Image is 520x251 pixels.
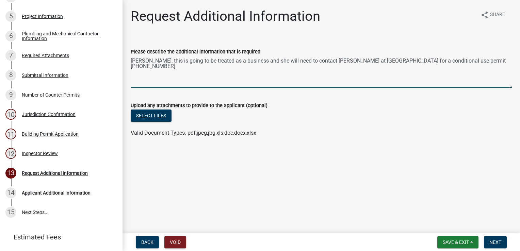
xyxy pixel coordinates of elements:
div: Submittal Information [22,73,68,78]
a: Estimated Fees [5,230,112,244]
button: Back [136,236,159,248]
button: Select files [131,110,172,122]
div: 13 [5,168,16,179]
div: 8 [5,70,16,81]
div: 10 [5,109,16,120]
div: 7 [5,50,16,61]
div: Plumbing and Mechanical Contactor Information [22,31,112,41]
h1: Request Additional Information [131,8,320,24]
label: Upload any attachments to provide to the applicant (optional) [131,103,267,108]
div: 5 [5,11,16,22]
i: share [481,11,489,19]
button: Void [164,236,186,248]
div: Project Information [22,14,63,19]
div: 14 [5,187,16,198]
button: Next [484,236,507,248]
div: 6 [5,31,16,41]
span: Valid Document Types: pdf,jpeg,jpg,xls,doc,docx,xlsx [131,130,256,136]
div: 11 [5,129,16,139]
div: 12 [5,148,16,159]
div: 9 [5,89,16,100]
span: Back [141,239,153,245]
div: Required Attachments [22,53,69,58]
div: Number of Counter Permits [22,93,80,97]
div: Applicant Additional Information [22,190,91,195]
label: Please describe the additional information that is required [131,50,260,54]
div: Jurisdiction Confirmation [22,112,76,117]
span: Next [489,239,501,245]
div: Request Additional Information [22,171,88,175]
div: 15 [5,207,16,218]
div: Building Permit Application [22,132,79,136]
button: Save & Exit [437,236,478,248]
button: shareShare [475,8,510,21]
span: Share [490,11,505,19]
div: Inspector Review [22,151,58,156]
span: Save & Exit [443,239,469,245]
